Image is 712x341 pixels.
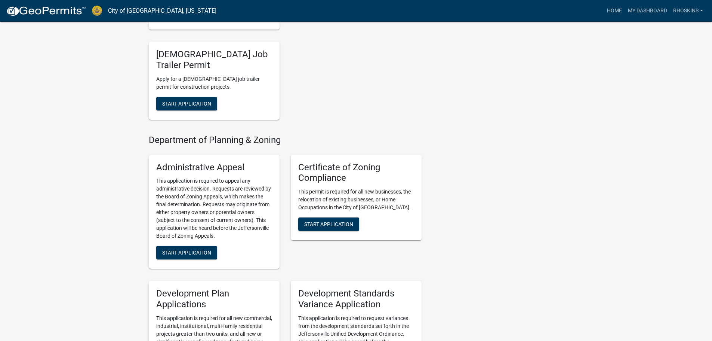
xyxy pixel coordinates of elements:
[625,4,670,18] a: My Dashboard
[298,188,414,211] p: This permit is required for all new businesses, the relocation of existing businesses, or Home Oc...
[156,75,272,91] p: Apply for a [DEMOGRAPHIC_DATA] job trailer permit for construction projects.
[304,221,353,227] span: Start Application
[156,162,272,173] h5: Administrative Appeal
[298,162,414,184] h5: Certificate of Zoning Compliance
[156,288,272,310] h5: Development Plan Applications
[670,4,706,18] a: rhoskins
[92,6,102,16] img: City of Jeffersonville, Indiana
[156,246,217,259] button: Start Application
[162,250,211,256] span: Start Application
[604,4,625,18] a: Home
[156,177,272,240] p: This application is required to appeal any administrative decision. Requests are reviewed by the ...
[108,4,216,17] a: City of [GEOGRAPHIC_DATA], [US_STATE]
[156,97,217,110] button: Start Application
[298,217,359,231] button: Start Application
[149,135,422,146] h4: Department of Planning & Zoning
[162,100,211,106] span: Start Application
[298,288,414,310] h5: Development Standards Variance Application
[156,49,272,71] h5: [DEMOGRAPHIC_DATA] Job Trailer Permit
